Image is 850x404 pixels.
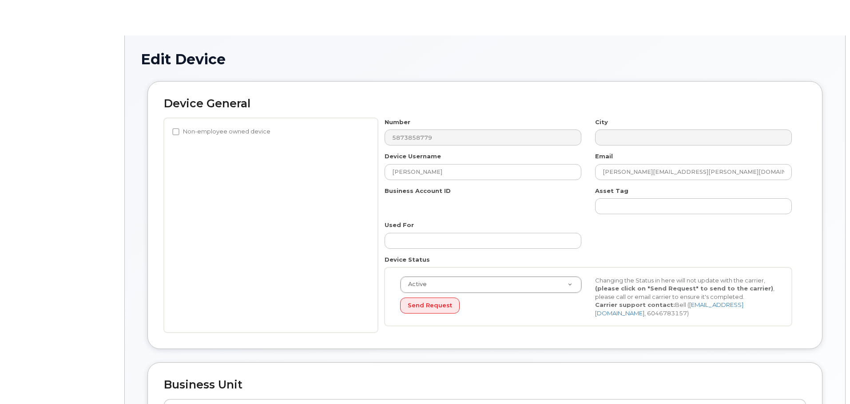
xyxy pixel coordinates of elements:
[141,51,829,67] h1: Edit Device
[385,221,414,229] label: Used For
[403,280,427,288] span: Active
[164,98,806,110] h2: Device General
[595,301,675,308] strong: Carrier support contact:
[172,128,179,135] input: Non-employee owned device
[595,152,613,161] label: Email
[595,187,628,195] label: Asset Tag
[595,285,773,292] strong: (please click on "Send Request" to send to the carrier)
[400,298,460,314] button: Send Request
[385,255,430,264] label: Device Status
[595,118,608,126] label: City
[172,126,270,137] label: Non-employee owned device
[164,379,806,391] h2: Business Unit
[595,301,743,317] a: [EMAIL_ADDRESS][DOMAIN_NAME]
[385,152,441,161] label: Device Username
[588,276,783,318] div: Changing the Status in here will not update with the carrier, , please call or email carrier to e...
[385,187,451,195] label: Business Account ID
[401,277,581,293] a: Active
[385,118,410,126] label: Number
